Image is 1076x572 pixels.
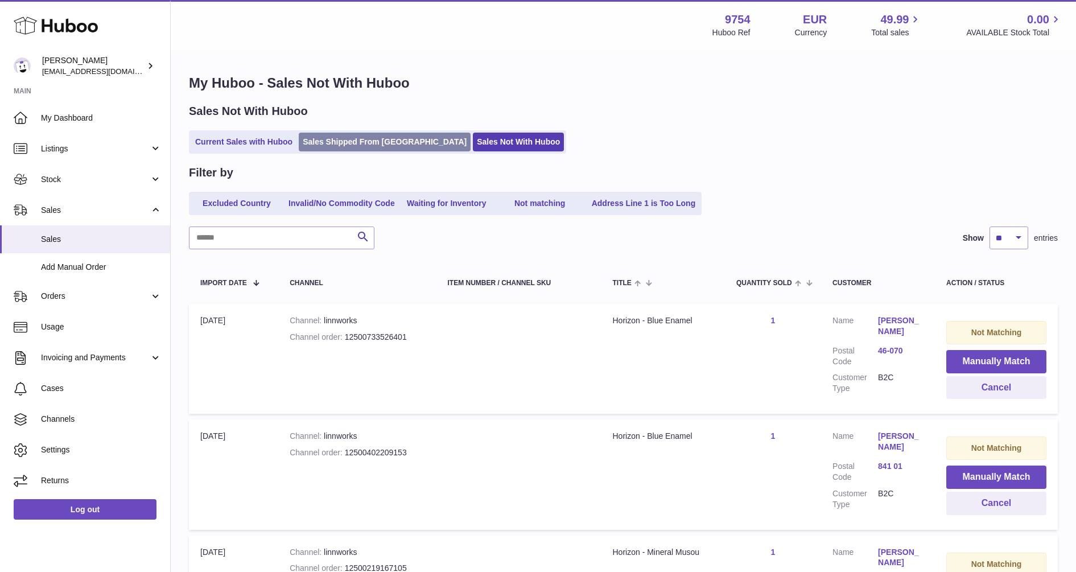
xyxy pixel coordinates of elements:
div: Horizon - Blue Enamel [613,315,714,326]
button: Cancel [946,492,1046,515]
strong: Channel order [290,332,345,341]
a: [PERSON_NAME] [878,431,924,452]
span: Title [613,279,632,287]
div: Horizon - Blue Enamel [613,431,714,442]
a: [PERSON_NAME] [878,547,924,569]
a: 49.99 Total sales [871,12,922,38]
span: Orders [41,291,150,302]
span: [EMAIL_ADDRESS][DOMAIN_NAME] [42,67,167,76]
div: Horizon - Mineral Musou [613,547,714,558]
span: Listings [41,143,150,154]
a: 1 [771,548,776,557]
h1: My Huboo - Sales Not With Huboo [189,74,1058,92]
div: Customer [832,279,924,287]
strong: Channel [290,316,324,325]
span: Returns [41,475,162,486]
div: 12500733526401 [290,332,424,343]
a: Sales Not With Huboo [473,133,564,151]
dt: Name [832,547,878,571]
a: 0.00 AVAILABLE Stock Total [966,12,1062,38]
strong: Not Matching [971,328,1022,337]
dd: B2C [878,488,924,510]
img: info@fieldsluxury.london [14,57,31,75]
h2: Sales Not With Huboo [189,104,308,119]
a: Invalid/No Commodity Code [285,194,399,213]
button: Manually Match [946,350,1046,373]
a: Current Sales with Huboo [191,133,296,151]
button: Manually Match [946,466,1046,489]
dd: B2C [878,372,924,394]
a: 841 01 [878,461,924,472]
h2: Filter by [189,165,233,180]
span: AVAILABLE Stock Total [966,27,1062,38]
strong: Not Matching [971,559,1022,569]
span: Sales [41,234,162,245]
span: Stock [41,174,150,185]
a: 1 [771,431,776,441]
a: Address Line 1 is Too Long [588,194,700,213]
dt: Name [832,315,878,340]
div: Action / Status [946,279,1046,287]
button: Cancel [946,376,1046,400]
dt: Postal Code [832,345,878,367]
strong: Not Matching [971,443,1022,452]
div: linnworks [290,315,424,326]
span: Usage [41,322,162,332]
dt: Postal Code [832,461,878,483]
a: Log out [14,499,156,520]
span: Settings [41,445,162,455]
span: My Dashboard [41,113,162,124]
a: Waiting for Inventory [401,194,492,213]
span: Sales [41,205,150,216]
div: linnworks [290,547,424,558]
div: Channel [290,279,424,287]
td: [DATE] [189,419,278,529]
div: linnworks [290,431,424,442]
div: [PERSON_NAME] [42,55,145,77]
strong: EUR [803,12,827,27]
span: Import date [200,279,247,287]
span: Quantity Sold [736,279,792,287]
td: [DATE] [189,304,278,414]
span: Add Manual Order [41,262,162,273]
span: 49.99 [880,12,909,27]
dt: Name [832,431,878,455]
dt: Customer Type [832,488,878,510]
a: 46-070 [878,345,924,356]
span: 0.00 [1027,12,1049,27]
strong: Channel order [290,448,345,457]
a: Sales Shipped From [GEOGRAPHIC_DATA] [299,133,471,151]
span: Invoicing and Payments [41,352,150,363]
strong: 9754 [725,12,751,27]
strong: Channel [290,431,324,441]
dt: Customer Type [832,372,878,394]
span: Cases [41,383,162,394]
span: Channels [41,414,162,425]
div: 12500402209153 [290,447,424,458]
strong: Channel [290,548,324,557]
div: Huboo Ref [712,27,751,38]
a: 1 [771,316,776,325]
span: Total sales [871,27,922,38]
div: Item Number / Channel SKU [448,279,590,287]
div: Currency [795,27,827,38]
a: Not matching [494,194,586,213]
label: Show [963,233,984,244]
a: Excluded Country [191,194,282,213]
a: [PERSON_NAME] [878,315,924,337]
span: entries [1034,233,1058,244]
